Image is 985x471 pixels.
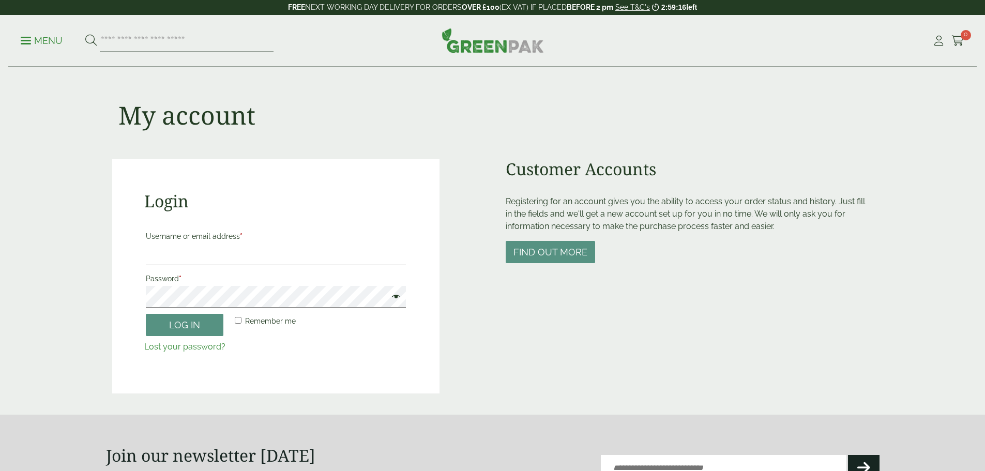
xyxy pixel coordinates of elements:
span: left [686,3,697,11]
h1: My account [118,100,255,130]
label: Password [146,271,406,286]
p: Registering for an account gives you the ability to access your order status and history. Just fi... [506,195,873,233]
span: Remember me [245,317,296,325]
button: Log in [146,314,223,336]
a: Lost your password? [144,342,225,352]
h2: Login [144,191,407,211]
input: Remember me [235,317,241,324]
a: Find out more [506,248,595,257]
label: Username or email address [146,229,406,244]
strong: Join our newsletter [DATE] [106,444,315,466]
img: GreenPak Supplies [442,28,544,53]
a: See T&C's [615,3,650,11]
a: 0 [951,33,964,49]
h2: Customer Accounts [506,159,873,179]
a: Menu [21,35,63,45]
i: Cart [951,36,964,46]
span: 0 [961,30,971,40]
i: My Account [932,36,945,46]
strong: OVER £100 [462,3,499,11]
button: Find out more [506,241,595,263]
span: 2:59:16 [661,3,686,11]
p: Menu [21,35,63,47]
strong: BEFORE 2 pm [567,3,613,11]
strong: FREE [288,3,305,11]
